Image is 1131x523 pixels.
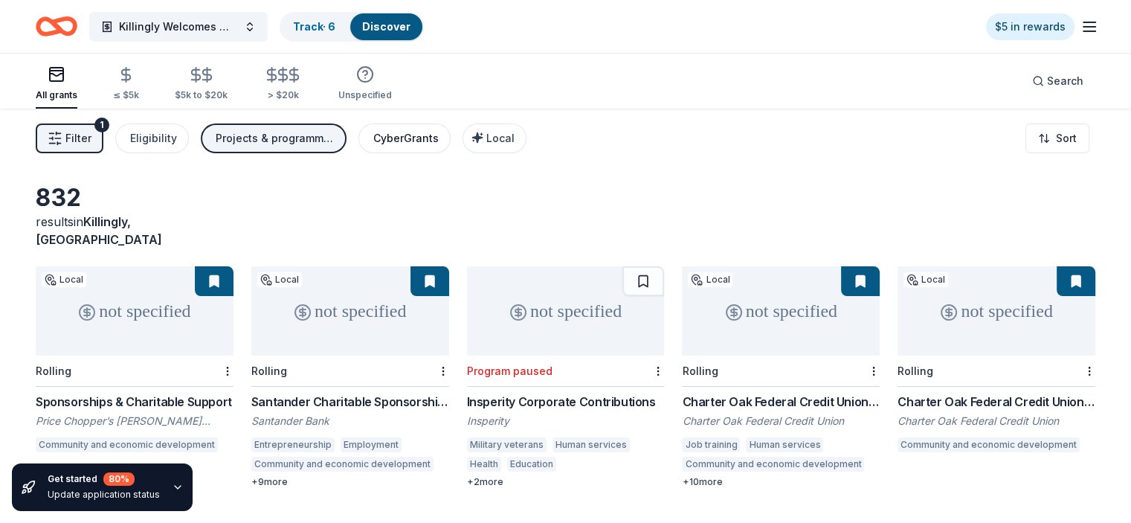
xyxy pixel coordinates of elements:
div: Community and economic development [898,437,1080,452]
div: Program paused [467,365,552,377]
a: Track· 6 [293,20,335,33]
div: Rolling [898,365,933,377]
div: results [36,213,233,248]
div: Get started [48,472,160,486]
div: All grants [36,89,77,101]
div: Insperity Corporate Contributions [467,393,665,411]
div: Employment [341,437,402,452]
div: Human services [746,437,823,452]
a: $5 in rewards [986,13,1074,40]
div: not specified [36,266,233,356]
a: not specifiedLocalRollingCharter Oak Federal Credit Union's Community SponsorshipsCharter Oak Fed... [898,266,1095,457]
div: Community and economic development [682,457,864,472]
div: Sponsorships & Charitable Support [36,393,233,411]
div: Rolling [36,365,71,377]
button: CyberGrants [358,123,451,153]
a: Discover [362,20,410,33]
div: 1 [94,118,109,132]
div: Santander Charitable Sponsorship Program [251,393,449,411]
div: Rolling [251,365,287,377]
div: Santander Bank [251,414,449,429]
div: + 9 more [251,476,449,488]
div: Education [507,457,556,472]
span: Killingly, [GEOGRAPHIC_DATA] [36,214,162,247]
div: + 10 more [682,476,880,488]
div: $5k to $20k [175,89,228,101]
button: Filter1 [36,123,103,153]
div: not specified [898,266,1095,356]
div: not specified [467,266,665,356]
button: > $20k [263,60,303,109]
span: Killingly Welcomes Wreaths Across [GEOGRAPHIC_DATA] [119,18,238,36]
div: Military veterans [467,437,547,452]
button: Killingly Welcomes Wreaths Across [GEOGRAPHIC_DATA] [89,12,268,42]
a: not specifiedProgram pausedInsperity Corporate ContributionsInsperityMilitary veteransHuman servi... [467,266,665,488]
div: Charter Oak Federal Credit Union's Community Sponsorships [898,393,1095,411]
a: not specifiedLocalRollingSantander Charitable Sponsorship ProgramSantander BankEntrepreneurshipEm... [251,266,449,488]
span: Search [1047,72,1083,90]
div: not specified [251,266,449,356]
button: All grants [36,60,77,109]
div: Insperity [467,414,665,429]
button: Unspecified [338,60,392,109]
div: not specified [682,266,880,356]
button: Search [1020,66,1095,96]
div: + 2 more [467,476,665,488]
div: Human services [552,437,630,452]
button: Track· 6Discover [280,12,424,42]
div: Wildlife biodiversity [562,457,657,472]
div: Unspecified [338,89,392,101]
div: 80 % [103,472,135,486]
button: Sort [1025,123,1089,153]
div: Rolling [682,365,718,377]
span: Local [486,132,515,144]
span: Sort [1056,129,1077,147]
a: not specifiedLocalRollingCharter Oak Federal Credit Union's Community Giving Grants ProgramCharte... [682,266,880,488]
div: Eligibility [130,129,177,147]
div: Job training [682,437,740,452]
div: Local [257,272,302,287]
div: Community and economic development [251,457,434,472]
div: Price Chopper’s [PERSON_NAME] Foundation [36,414,233,429]
div: Update application status [48,489,160,501]
div: 832 [36,183,233,213]
div: Health [467,457,501,472]
div: CyberGrants [373,129,439,147]
button: Eligibility [115,123,189,153]
div: > $20k [263,89,303,101]
span: Filter [65,129,91,147]
div: Local [688,272,732,287]
div: Projects & programming [216,129,335,147]
span: in [36,214,162,247]
div: Charter Oak Federal Credit Union [898,414,1095,429]
button: Local [463,123,526,153]
div: Charter Oak Federal Credit Union's Community Giving Grants Program [682,393,880,411]
div: Local [903,272,948,287]
div: Entrepreneurship [251,437,335,452]
div: Local [42,272,86,287]
a: not specifiedLocalRollingSponsorships & Charitable SupportPrice Chopper’s [PERSON_NAME] Foundatio... [36,266,233,457]
button: $5k to $20k [175,60,228,109]
button: Projects & programming [201,123,347,153]
button: ≤ $5k [113,60,139,109]
div: Charter Oak Federal Credit Union [682,414,880,429]
div: ≤ $5k [113,89,139,101]
div: Community and economic development [36,437,218,452]
a: Home [36,9,77,44]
